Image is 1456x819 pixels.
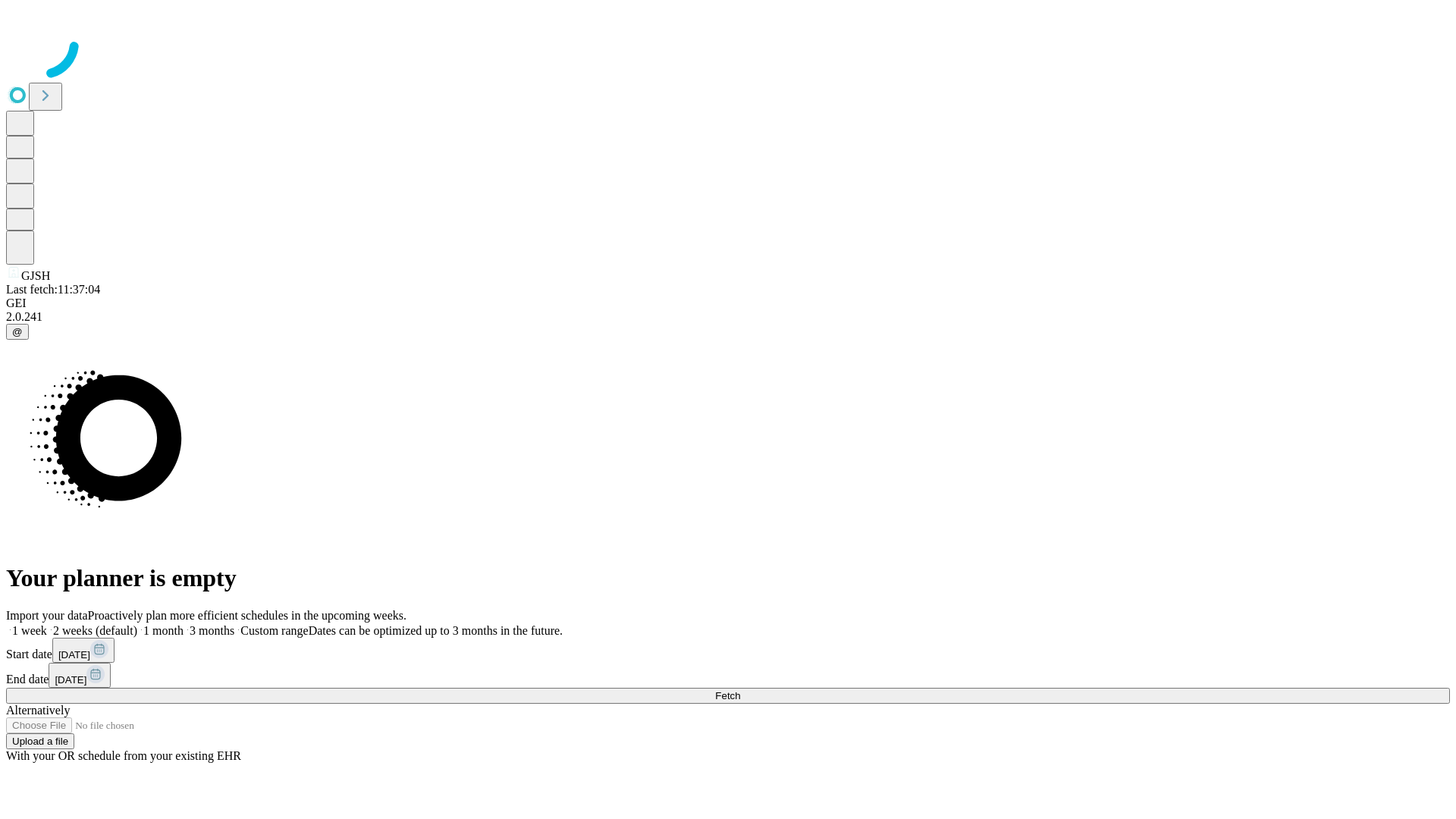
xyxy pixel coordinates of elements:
[6,704,70,717] span: Alternatively
[6,733,74,749] button: Upload a file
[55,674,86,686] span: [DATE]
[6,310,1450,324] div: 2.0.241
[52,638,115,663] button: [DATE]
[6,749,241,762] span: With your OR schedule from your existing EHR
[53,624,137,637] span: 2 weeks (default)
[715,690,740,701] span: Fetch
[12,326,23,337] span: @
[143,624,184,637] span: 1 month
[49,663,111,688] button: [DATE]
[12,624,47,637] span: 1 week
[21,269,50,282] span: GJSH
[6,663,1450,688] div: End date
[58,649,90,661] span: [DATE]
[6,297,1450,310] div: GEI
[190,624,234,637] span: 3 months
[6,638,1450,663] div: Start date
[6,324,29,340] button: @
[6,609,88,622] span: Import your data
[88,609,406,622] span: Proactively plan more efficient schedules in the upcoming weeks.
[6,564,1450,592] h1: Your planner is empty
[6,283,100,296] span: Last fetch: 11:37:04
[240,624,308,637] span: Custom range
[6,688,1450,704] button: Fetch
[309,624,563,637] span: Dates can be optimized up to 3 months in the future.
